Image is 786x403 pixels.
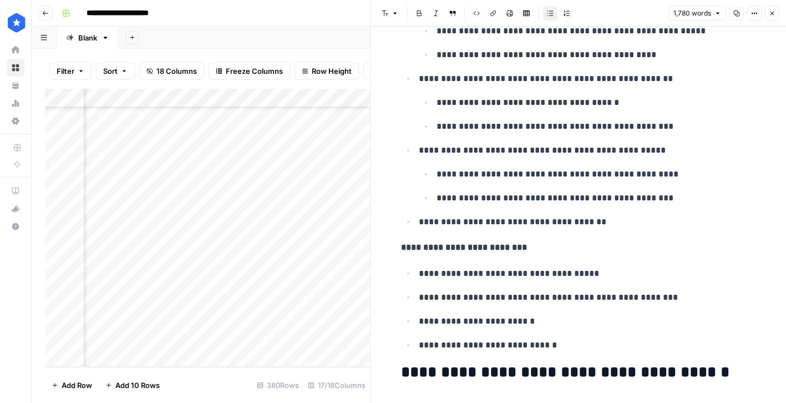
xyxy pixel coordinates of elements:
[7,218,24,235] button: Help + Support
[49,62,92,80] button: Filter
[7,41,24,59] a: Home
[312,66,352,77] span: Row Height
[303,376,370,394] div: 17/18 Columns
[7,182,24,200] a: AirOps Academy
[7,9,24,37] button: Workspace: ConsumerAffairs
[115,380,160,391] span: Add 10 Rows
[7,94,24,112] a: Usage
[7,59,24,77] a: Browse
[103,66,118,77] span: Sort
[57,27,119,49] a: Blank
[295,62,359,80] button: Row Height
[7,112,24,130] a: Settings
[78,32,97,43] div: Blank
[62,380,92,391] span: Add Row
[673,8,711,18] span: 1,780 words
[7,13,27,33] img: ConsumerAffairs Logo
[96,62,135,80] button: Sort
[252,376,303,394] div: 380 Rows
[45,376,99,394] button: Add Row
[156,66,197,77] span: 18 Columns
[57,66,74,77] span: Filter
[209,62,290,80] button: Freeze Columns
[7,200,24,218] button: What's new?
[668,6,726,21] button: 1,780 words
[99,376,166,394] button: Add 10 Rows
[7,77,24,94] a: Your Data
[226,66,283,77] span: Freeze Columns
[139,62,204,80] button: 18 Columns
